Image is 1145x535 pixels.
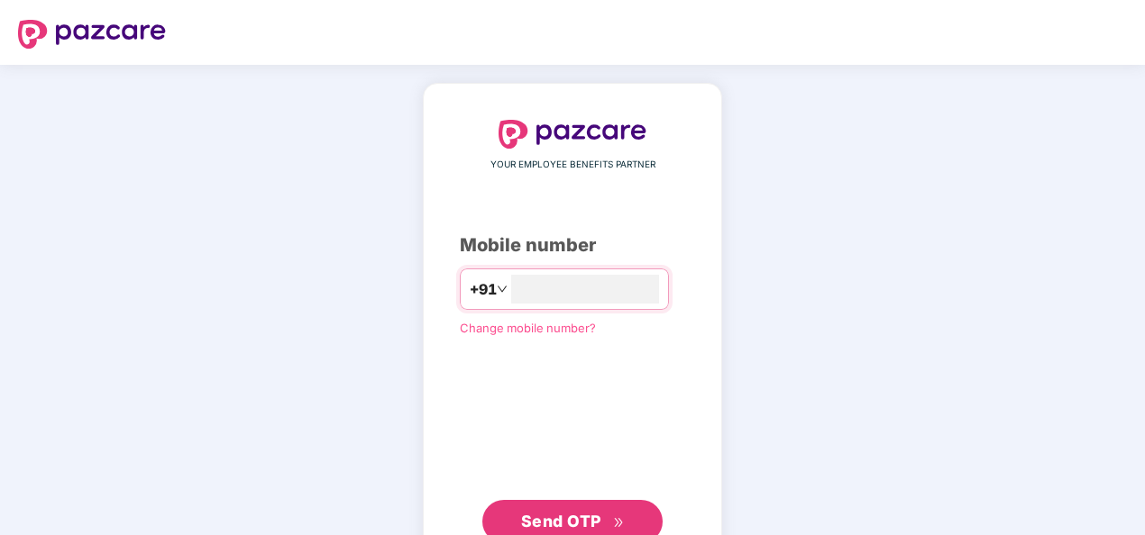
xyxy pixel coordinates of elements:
img: logo [18,20,166,49]
span: YOUR EMPLOYEE BENEFITS PARTNER [490,158,655,172]
a: Change mobile number? [460,321,596,335]
span: down [497,284,508,295]
img: logo [499,120,646,149]
div: Mobile number [460,231,685,259]
span: +91 [470,278,497,301]
span: Send OTP [521,512,601,530]
span: double-right [613,517,625,529]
